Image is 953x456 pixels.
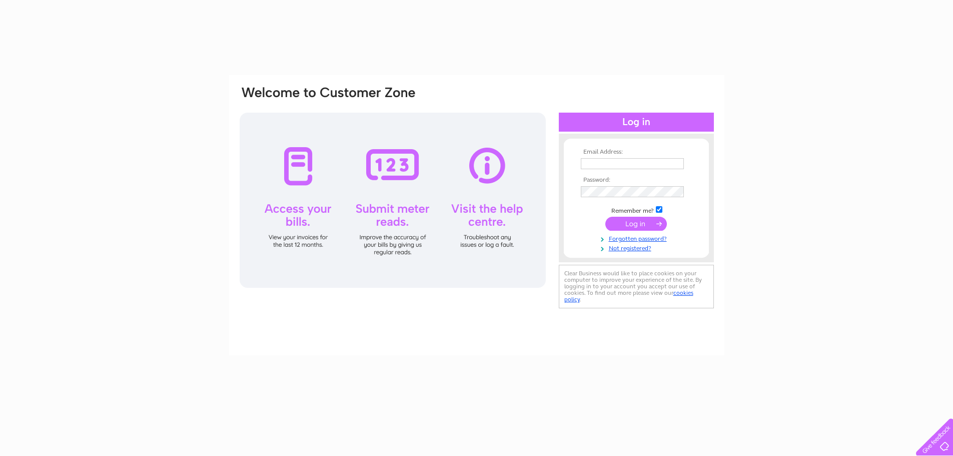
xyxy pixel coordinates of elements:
input: Submit [605,217,667,231]
div: Clear Business would like to place cookies on your computer to improve your experience of the sit... [559,265,714,308]
th: Email Address: [578,149,694,156]
a: cookies policy [564,289,693,303]
a: Forgotten password? [581,233,694,243]
td: Remember me? [578,205,694,215]
a: Not registered? [581,243,694,252]
th: Password: [578,177,694,184]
